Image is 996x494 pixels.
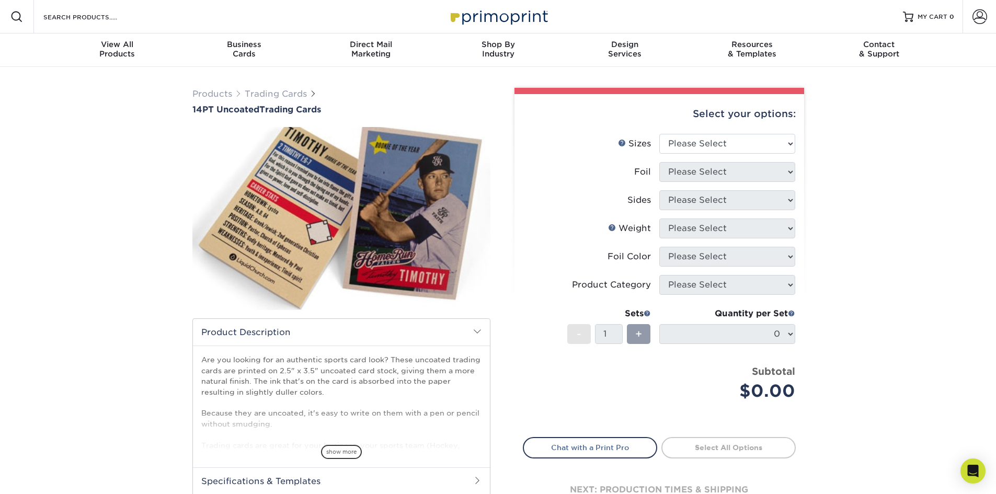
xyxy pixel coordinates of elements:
div: Products [54,40,181,59]
span: + [635,326,642,342]
a: BusinessCards [180,33,307,67]
span: Business [180,40,307,49]
a: Resources& Templates [689,33,816,67]
span: Direct Mail [307,40,434,49]
div: Product Category [572,279,651,291]
a: Trading Cards [245,89,307,99]
div: Sizes [618,137,651,150]
div: Marketing [307,40,434,59]
span: 0 [949,13,954,20]
iframe: Google Customer Reviews [3,462,89,490]
a: View AllProducts [54,33,181,67]
a: Direct MailMarketing [307,33,434,67]
p: Are you looking for an authentic sports card look? These uncoated trading cards are printed on 2.... [201,354,482,472]
a: Products [192,89,232,99]
div: Foil Color [608,250,651,263]
span: Shop By [434,40,562,49]
span: Resources [689,40,816,49]
div: Quantity per Set [659,307,795,320]
span: MY CART [918,13,947,21]
div: Services [562,40,689,59]
div: $0.00 [667,378,795,404]
span: View All [54,40,181,49]
a: Chat with a Print Pro [523,437,657,458]
span: - [577,326,581,342]
div: Cards [180,40,307,59]
strong: Subtotal [752,365,795,377]
div: & Support [816,40,943,59]
img: Primoprint [446,5,551,28]
div: & Templates [689,40,816,59]
a: Shop ByIndustry [434,33,562,67]
div: Foil [634,166,651,178]
span: show more [321,445,362,459]
span: 14PT Uncoated [192,105,259,114]
div: Open Intercom Messenger [960,458,986,484]
div: Weight [608,222,651,235]
div: Sides [627,194,651,206]
span: Design [562,40,689,49]
div: Sets [567,307,651,320]
a: Select All Options [661,437,796,458]
a: Contact& Support [816,33,943,67]
img: 14PT Uncoated 01 [192,116,490,321]
div: Select your options: [523,94,796,134]
a: 14PT UncoatedTrading Cards [192,105,490,114]
input: SEARCH PRODUCTS..... [42,10,144,23]
span: Contact [816,40,943,49]
h1: Trading Cards [192,105,490,114]
div: Industry [434,40,562,59]
a: DesignServices [562,33,689,67]
h2: Product Description [193,319,490,346]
